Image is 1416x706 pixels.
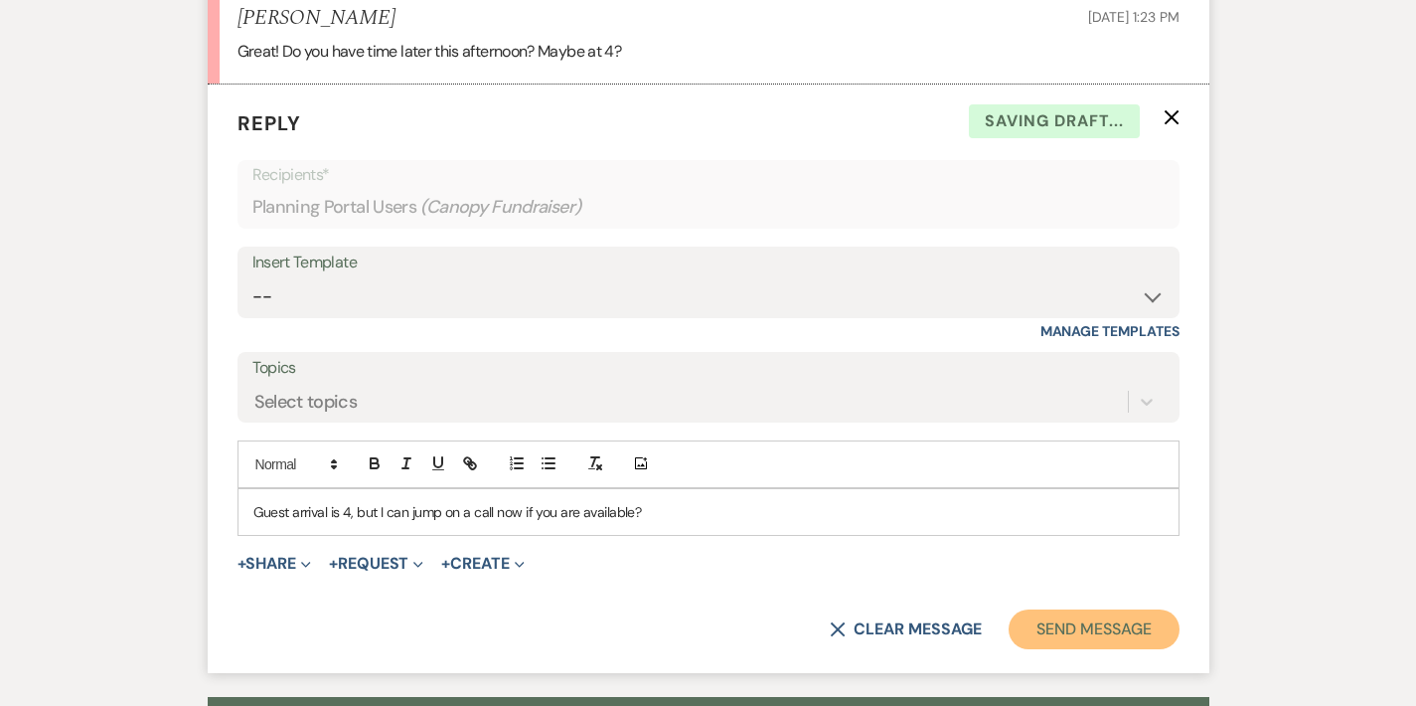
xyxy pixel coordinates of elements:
div: Insert Template [252,249,1165,277]
span: ( Canopy Fundraiser ) [420,194,582,221]
div: Select topics [254,388,358,415]
span: [DATE] 1:23 PM [1088,8,1179,26]
span: + [237,556,246,572]
button: Share [237,556,312,572]
span: + [441,556,450,572]
a: Manage Templates [1040,322,1180,340]
div: Planning Portal Users [252,188,1165,227]
button: Request [329,556,423,572]
span: Saving draft... [969,104,1140,138]
button: Send Message [1009,610,1179,649]
button: Create [441,556,524,572]
span: Reply [237,110,301,136]
p: Great! Do you have time later this afternoon? Maybe at 4? [237,39,1180,65]
button: Clear message [830,621,981,637]
p: Guest arrival is 4, but I can jump on a call now if you are available? [253,501,1164,523]
p: Recipients* [252,162,1165,188]
span: + [329,556,338,572]
label: Topics [252,354,1165,383]
h5: [PERSON_NAME] [237,6,395,31]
